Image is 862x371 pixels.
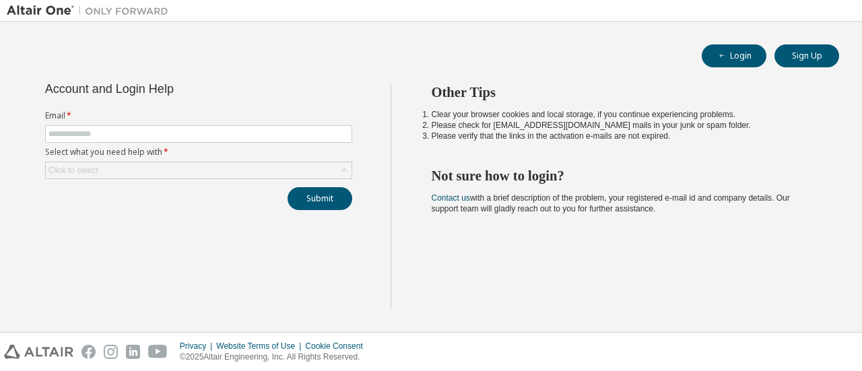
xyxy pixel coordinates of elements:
div: Account and Login Help [45,83,291,94]
img: altair_logo.svg [4,345,73,359]
li: Clear your browser cookies and local storage, if you continue experiencing problems. [432,109,816,120]
img: youtube.svg [148,345,168,359]
div: Privacy [180,341,216,351]
img: linkedin.svg [126,345,140,359]
button: Sign Up [774,44,839,67]
div: Website Terms of Use [216,341,305,351]
label: Select what you need help with [45,147,352,158]
li: Please verify that the links in the activation e-mails are not expired. [432,131,816,141]
button: Login [702,44,766,67]
div: Click to select [46,162,352,178]
div: Click to select [48,165,98,176]
img: Altair One [7,4,175,18]
p: © 2025 Altair Engineering, Inc. All Rights Reserved. [180,351,371,363]
img: instagram.svg [104,345,118,359]
img: facebook.svg [81,345,96,359]
a: Contact us [432,193,470,203]
button: Submit [288,187,352,210]
h2: Not sure how to login? [432,167,816,184]
span: with a brief description of the problem, your registered e-mail id and company details. Our suppo... [432,193,790,213]
h2: Other Tips [432,83,816,101]
div: Cookie Consent [305,341,370,351]
li: Please check for [EMAIL_ADDRESS][DOMAIN_NAME] mails in your junk or spam folder. [432,120,816,131]
label: Email [45,110,352,121]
